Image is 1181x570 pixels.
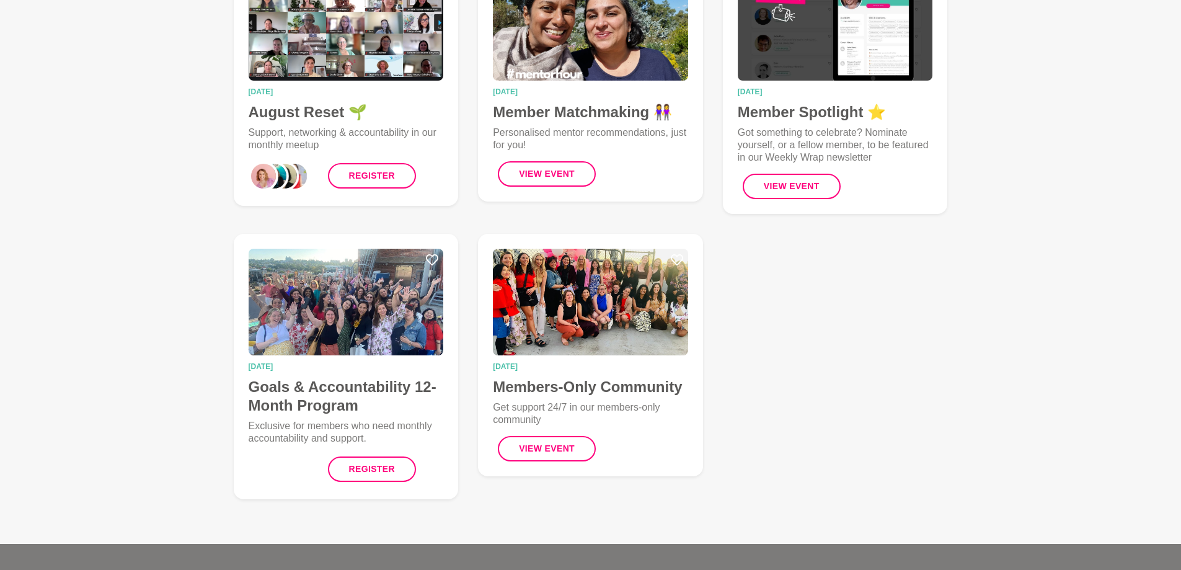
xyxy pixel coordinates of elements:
[249,363,444,370] time: [DATE]
[493,401,688,426] p: Get support 24/7 in our members-only community
[269,455,299,484] div: 2_Gabby Verma
[259,455,288,484] div: 1_Tam Jones
[738,103,933,122] h4: Member Spotlight ⭐
[493,103,688,122] h4: Member Matchmaking 👭
[249,420,444,445] p: Exclusive for members who need monthly accountability and support.
[328,163,416,189] a: Register
[743,174,841,199] button: View Event
[280,455,309,484] div: 3_Christine Pietersz
[498,161,596,187] button: View Event
[493,127,688,151] p: Personalised mentor recommendations, just for you!
[738,127,933,164] p: Got something to celebrate? Nominate yourself, or a fellow member, to be featured in our Weekly W...
[249,103,444,122] h4: August Reset 🌱
[493,378,688,396] h4: Members-Only Community
[249,88,444,96] time: [DATE]
[249,161,278,191] div: 0_Vari McGaan
[249,455,278,484] div: 0_April
[234,234,459,499] a: Goals & Accountability 12-Month Program[DATE]Goals & Accountability 12-Month ProgramExclusive for...
[269,161,299,191] div: 2_Laila Punj
[249,249,444,355] img: Goals & Accountability 12-Month Program
[493,249,688,355] img: Members-Only Community
[280,161,309,191] div: 3_Dr Missy Wolfman
[249,127,444,151] p: Support, networking & accountability in our monthly meetup
[738,88,933,96] time: [DATE]
[493,363,688,370] time: [DATE]
[249,378,444,415] h4: Goals & Accountability 12-Month Program
[259,161,288,191] div: 1_Emily Fogg
[493,88,688,96] time: [DATE]
[328,456,416,482] a: Register
[498,436,596,461] button: View Event
[478,234,703,476] a: Members-Only Community[DATE]Members-Only CommunityGet support 24/7 in our members-only communityV...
